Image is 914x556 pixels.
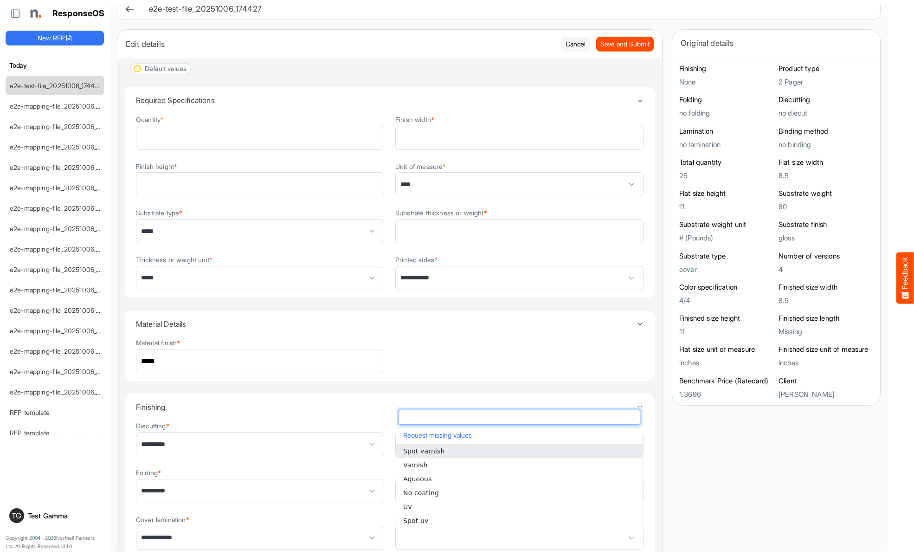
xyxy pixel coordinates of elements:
[779,220,873,229] h6: Substrate finish
[403,503,412,511] span: Uv
[136,96,637,104] h4: Required Specifications
[779,252,873,261] h6: Number of versions
[10,265,116,273] a: e2e-mapping-file_20251006_151326
[679,328,774,336] h5: 11
[403,447,445,455] span: Spot varnish
[10,163,117,171] a: e2e-mapping-file_20251006_173506
[10,347,116,355] a: e2e-mapping-file_20251006_141532
[779,64,873,73] h6: Product type
[779,141,873,149] h5: no binding
[10,82,102,90] a: e2e-test-file_20251006_174427
[136,209,182,216] label: Substrate type
[6,31,104,45] button: New RFP
[136,256,212,263] label: Thickness or weight unit
[679,314,774,323] h6: Finished size height
[10,327,116,335] a: e2e-mapping-file_20251006_145931
[403,461,428,469] span: Varnish
[681,37,872,50] div: Original details
[52,9,105,19] h1: ResponseOS
[10,368,117,375] a: e2e-mapping-file_20251006_141450
[896,252,914,304] button: Feedback
[679,359,774,367] h5: inches
[10,225,116,233] a: e2e-mapping-file_20251006_151638
[561,37,590,52] button: Cancel
[10,245,116,253] a: e2e-mapping-file_20251006_151344
[136,310,644,337] summary: Toggle content
[779,390,873,398] h5: [PERSON_NAME]
[395,422,426,429] label: Trimming
[399,410,640,424] input: dropdownlistfilter
[596,37,654,52] button: Save and Submit Progress
[779,95,873,104] h6: Diecutting
[136,422,169,429] label: Diecutting
[136,403,637,411] h4: Finishing
[12,512,21,519] span: TG
[779,109,873,117] h5: no diecut
[679,390,774,398] h5: 1.3696
[395,256,438,263] label: Printed sides
[779,78,873,86] h5: 2 Pager
[401,429,638,441] button: Request missing values
[600,39,650,49] span: Save and Submit
[136,339,180,346] label: Material finish
[395,516,451,523] label: Substrate coating
[10,184,116,192] a: e2e-mapping-file_20251006_152957
[403,517,429,524] span: Spot uv
[26,4,44,23] img: Northell
[395,469,459,476] label: Substrate lamination
[395,163,446,170] label: Unit of measure
[779,127,873,136] h6: Binding method
[136,320,637,328] h4: Material Details
[679,252,774,261] h6: Substrate type
[779,283,873,292] h6: Finished size width
[679,220,774,229] h6: Substrate weight unit
[679,376,774,386] h6: Benchmark Price (Ratecard)
[779,297,873,304] h5: 8.5
[10,408,50,416] a: RFP template
[679,158,774,167] h6: Total quantity
[679,172,774,180] h5: 25
[10,204,116,212] a: e2e-mapping-file_20251006_152733
[395,116,434,123] label: Finish width
[679,64,774,73] h6: Finishing
[136,516,189,523] label: Cover lamination
[679,283,774,292] h6: Color specification
[10,286,116,294] a: e2e-mapping-file_20251006_151233
[779,314,873,323] h6: Finished size length
[136,87,644,114] summary: Toggle content
[403,475,432,483] span: Aqueous
[10,306,115,314] a: e2e-mapping-file_20251006_151130
[779,189,873,198] h6: Substrate weight
[136,469,161,476] label: Folding
[679,297,774,304] h5: 4/4
[779,376,873,386] h6: Client
[679,203,774,211] h5: 11
[679,234,774,242] h5: # (Pounds)
[779,328,873,336] h5: Missing
[679,345,774,354] h6: Flat size unit of measure
[779,172,873,180] h5: 8.5
[136,394,644,420] summary: Toggle content
[126,38,554,51] div: Edit details
[679,95,774,104] h6: Folding
[10,102,116,110] a: e2e-mapping-file_20251006_174140
[6,534,104,550] p: Copyright 2004 - 2025 Northell Partners Ltd. All Rights Reserved. v 1.1.0
[779,345,873,354] h6: Finished size unit of measure
[145,65,187,72] div: Default values
[149,5,865,13] h6: e2e-test-file_20251006_174427
[779,203,873,211] h5: 80
[679,265,774,273] h5: cover
[136,116,164,123] label: Quantity
[679,78,774,86] h5: None
[136,163,177,170] label: Finish height
[10,388,116,396] a: e2e-mapping-file_20251006_123619
[779,265,873,273] h5: 4
[779,234,873,242] h5: gloss
[779,158,873,167] h6: Flat size width
[396,407,643,527] div: dropdownlist
[679,141,774,149] h5: no lamination
[679,109,774,117] h5: no folding
[6,60,104,71] h6: Today
[10,429,50,437] a: RFP template
[10,123,116,130] a: e2e-mapping-file_20251006_173858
